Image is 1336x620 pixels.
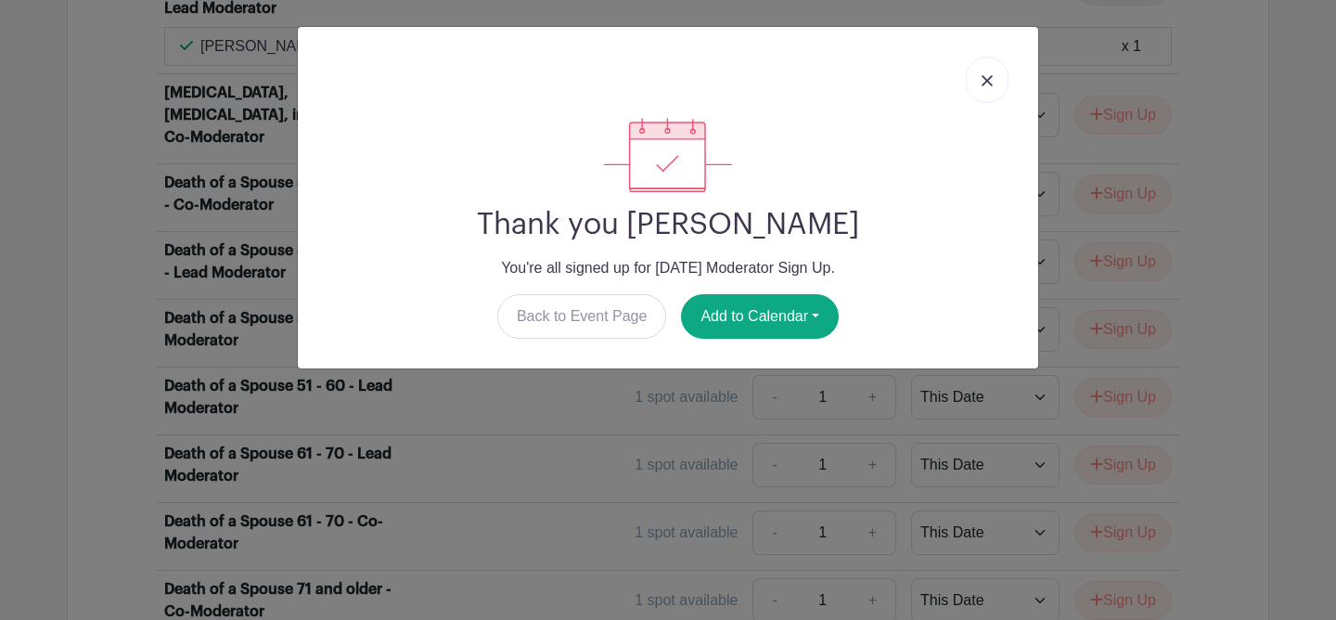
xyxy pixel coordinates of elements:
img: signup_complete-c468d5dda3e2740ee63a24cb0ba0d3ce5d8a4ecd24259e683200fb1569d990c8.svg [604,118,732,192]
a: Back to Event Page [497,294,667,339]
p: You're all signed up for [DATE] Moderator Sign Up. [313,257,1023,279]
h2: Thank you [PERSON_NAME] [313,207,1023,242]
button: Add to Calendar [681,294,839,339]
img: close_button-5f87c8562297e5c2d7936805f587ecaba9071eb48480494691a3f1689db116b3.svg [982,75,993,86]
